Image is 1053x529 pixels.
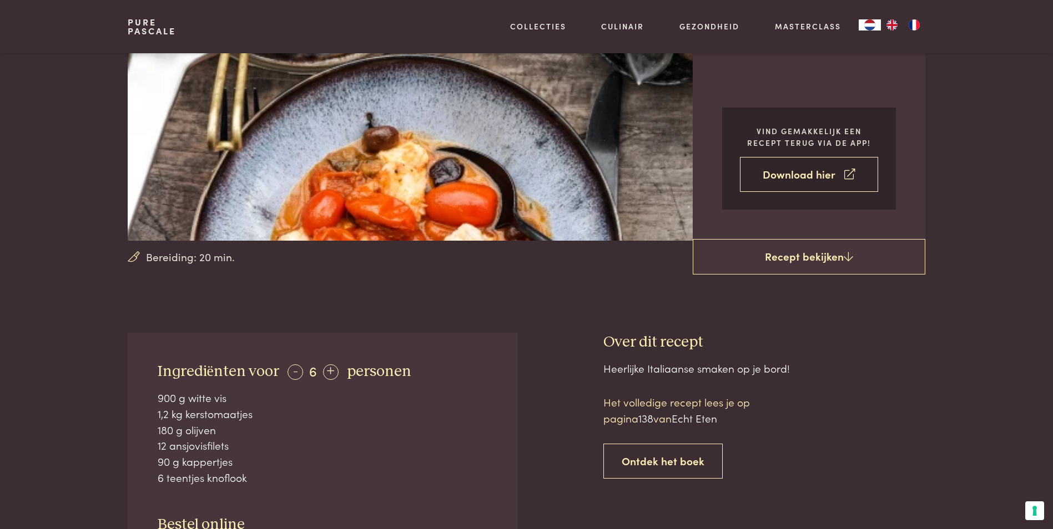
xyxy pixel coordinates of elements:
div: Language [859,19,881,30]
div: 90 g kappertjes [158,454,488,470]
div: 1,2 kg kerstomaatjes [158,406,488,422]
ul: Language list [881,19,925,30]
a: NL [859,19,881,30]
div: + [323,364,339,380]
aside: Language selected: Nederlands [859,19,925,30]
span: Ingrediënten voor [158,364,279,379]
a: Download hier [740,157,878,192]
div: 12 ansjovisfilets [158,438,488,454]
a: Gezondheid [679,21,739,32]
div: Heerlijke Italiaanse smaken op je bord! [603,360,925,377]
span: Bereiding: 20 min. [146,249,235,265]
button: Uw voorkeuren voor toestemming voor trackingtechnologieën [1025,501,1044,520]
span: personen [347,364,411,379]
span: 6 [309,362,317,380]
span: 138 [638,410,653,425]
div: 180 g olijven [158,422,488,438]
p: Het volledige recept lees je op pagina van [603,394,792,426]
a: PurePascale [128,18,176,35]
a: Collecties [510,21,566,32]
a: EN [881,19,903,30]
a: Masterclass [775,21,841,32]
p: Vind gemakkelijk een recept terug via de app! [740,125,878,148]
div: 900 g witte vis [158,390,488,406]
h3: Over dit recept [603,333,925,352]
div: 6 teentjes knoflook [158,470,488,486]
a: Ontdek het boek [603,444,723,479]
div: - [288,364,303,380]
a: Recept bekijken [693,239,925,274]
a: FR [903,19,925,30]
a: Culinair [601,21,644,32]
span: Echt Eten [672,410,717,425]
